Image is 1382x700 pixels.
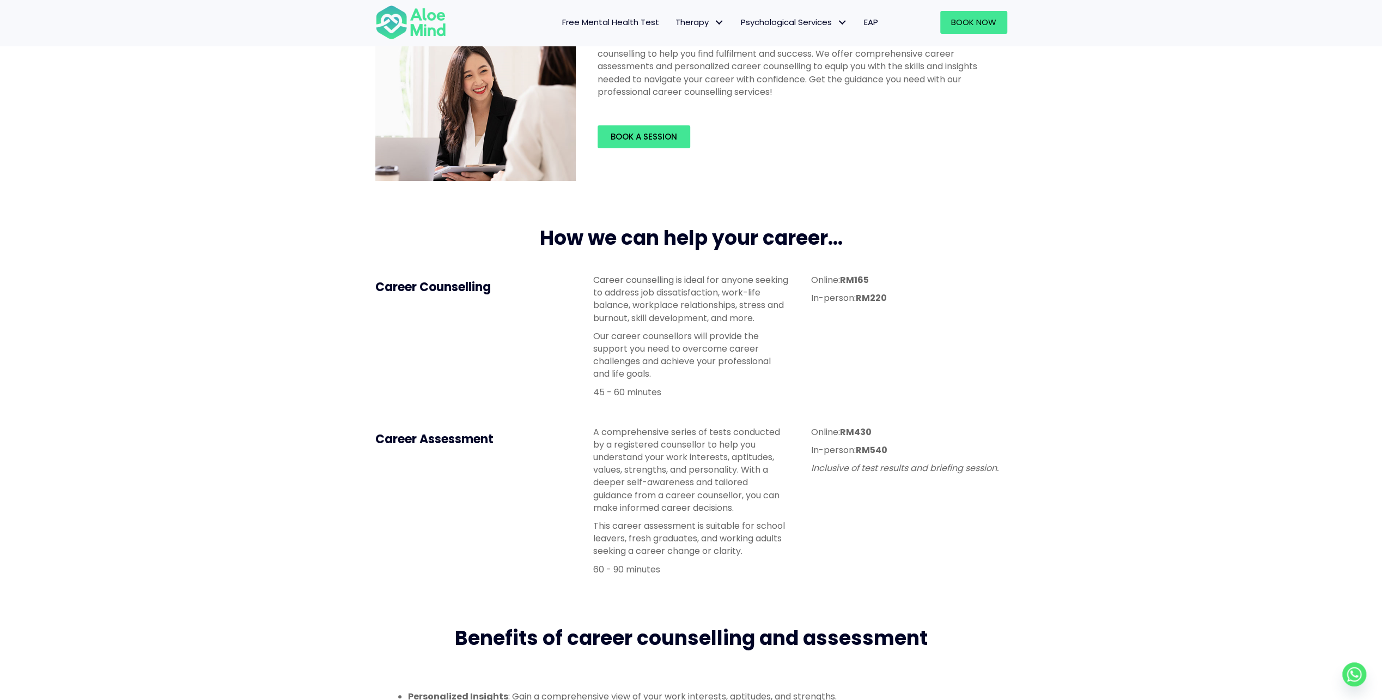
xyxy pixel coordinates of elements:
[811,292,1007,304] p: In-person:
[375,35,576,181] img: Career counselling
[593,274,789,324] p: Career counselling is ideal for anyone seeking to address job dissatisfaction, work-life balance,...
[855,292,886,304] strong: RM220
[554,11,667,34] a: Free Mental Health Test
[951,16,996,28] span: Book Now
[839,426,871,438] strong: RM430
[940,11,1007,34] a: Book Now
[1342,662,1366,686] a: Whatsapp
[375,4,446,40] img: Aloe mind Logo
[593,520,789,558] p: This career assessment is suitable for school leavers, fresh graduates, and working adults seekin...
[839,274,868,286] strong: RM165
[711,15,727,31] span: Therapy: submenu
[811,444,1007,456] p: In-person:
[375,279,571,296] h4: Career Counselling
[811,426,1007,438] p: Online:
[562,16,659,28] span: Free Mental Health Test
[667,11,733,34] a: TherapyTherapy: submenu
[455,624,928,652] span: Benefits of career counselling and assessment
[811,274,1007,286] p: Online:
[540,224,843,252] span: How we can help your career...
[611,131,677,142] span: Book a session
[593,563,789,576] p: 60 - 90 minutes
[593,330,789,381] p: Our career counsellors will provide the support you need to overcome career challenges and achiev...
[675,16,725,28] span: Therapy
[460,11,886,34] nav: Menu
[593,426,789,514] p: A comprehensive series of tests conducted by a registered counsellor to help you understand your ...
[741,16,848,28] span: Psychological Services
[593,386,789,399] p: 45 - 60 minutes
[375,431,571,448] h4: Career Assessment
[733,11,856,34] a: Psychological ServicesPsychological Services: submenu
[864,16,878,28] span: EAP
[598,125,690,148] a: Book a session
[598,35,1001,98] p: Looking for support with your career? Our registered counsellors provide expert career counsellin...
[855,444,887,456] strong: RM540
[856,11,886,34] a: EAP
[811,462,998,474] em: Inclusive of test results and briefing session.
[835,15,850,31] span: Psychological Services: submenu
